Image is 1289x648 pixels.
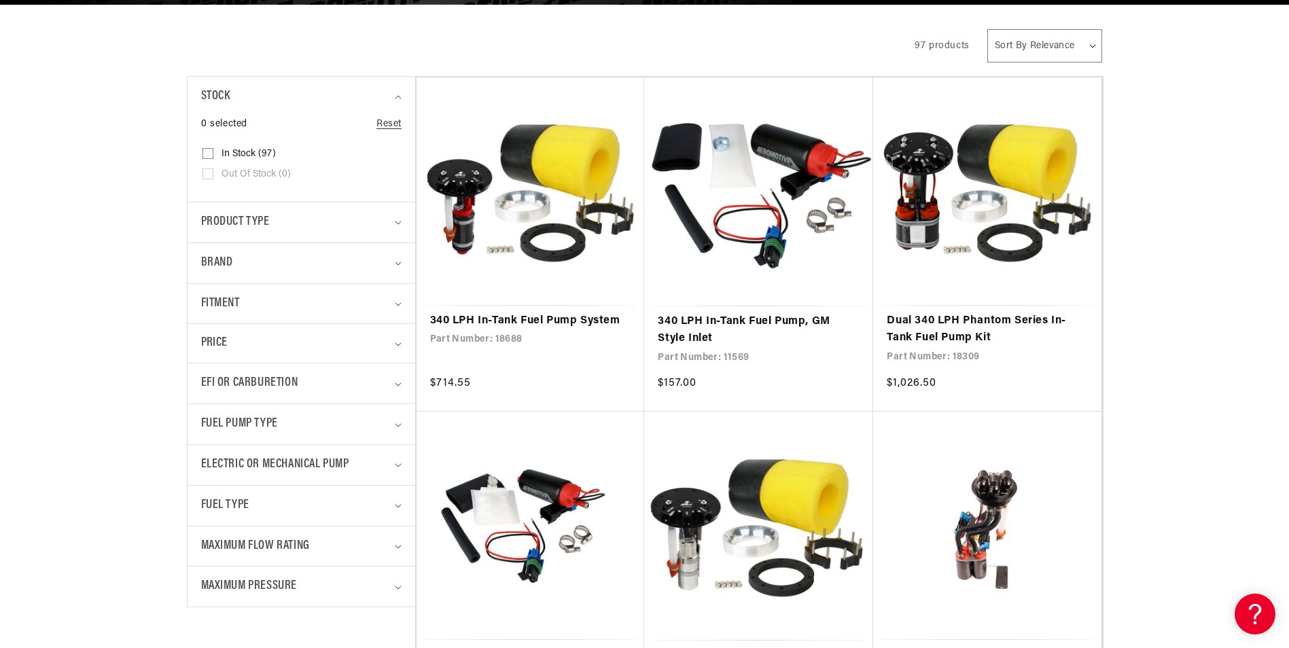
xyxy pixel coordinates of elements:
[201,202,402,242] summary: Product type (0 selected)
[201,294,240,314] span: Fitment
[201,577,298,596] span: Maximum Pressure
[201,374,298,393] span: EFI or Carburetion
[222,148,276,160] span: In stock (97)
[201,486,402,526] summary: Fuel Type (0 selected)
[201,414,278,434] span: Fuel Pump Type
[430,312,631,330] a: 340 LPH In-Tank Fuel Pump System
[201,537,310,556] span: Maximum Flow Rating
[222,168,291,181] span: Out of stock (0)
[201,284,402,324] summary: Fitment (0 selected)
[376,117,402,132] a: Reset
[201,445,402,485] summary: Electric or Mechanical Pump (0 selected)
[201,404,402,444] summary: Fuel Pump Type (0 selected)
[201,526,402,566] summary: Maximum Flow Rating (0 selected)
[915,41,970,51] span: 97 products
[201,117,247,132] span: 0 selected
[887,312,1088,347] a: Dual 340 LPH Phantom Series In-Tank Fuel Pump Kit
[201,213,270,232] span: Product type
[201,253,233,273] span: Brand
[201,334,228,353] span: Price
[201,87,230,107] span: Stock
[201,77,402,117] summary: Stock (0 selected)
[201,496,249,516] span: Fuel Type
[201,363,402,403] summary: EFI or Carburetion (0 selected)
[201,566,402,607] summary: Maximum Pressure (0 selected)
[658,313,860,348] a: 340 LPH In-Tank Fuel Pump, GM Style Inlet
[201,243,402,283] summary: Brand (0 selected)
[201,455,349,475] span: Electric or Mechanical Pump
[201,324,402,363] summary: Price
